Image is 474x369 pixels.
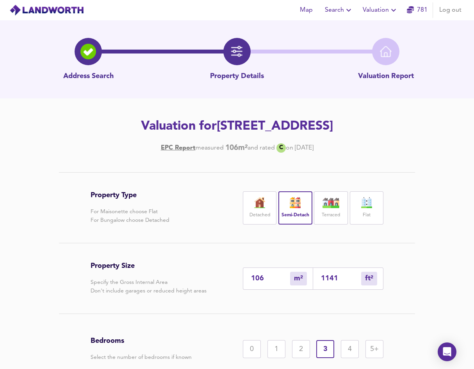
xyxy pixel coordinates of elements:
img: house-icon [250,197,269,208]
div: and rated [248,144,275,152]
div: m² [290,272,307,285]
div: 5+ [365,340,383,358]
p: Address Search [63,71,114,82]
div: measured [196,144,224,152]
input: Enter sqm [251,275,290,283]
button: Search [322,2,356,18]
div: 0 [243,340,261,358]
span: Search [325,5,353,16]
div: Detached [243,191,276,225]
img: house-icon [321,197,341,208]
div: Semi-Detach [278,191,312,225]
input: Sqft [321,275,361,283]
span: Log out [439,5,462,16]
h3: Property Size [91,262,207,270]
a: 781 [407,5,428,16]
button: Map [294,2,319,18]
div: 3 [316,340,334,358]
img: logo [9,4,84,16]
span: Map [297,5,315,16]
button: Log out [436,2,465,18]
h2: Valuation for [STREET_ADDRESS] [16,118,458,135]
p: For Maisonette choose Flat For Bungalow choose Detached [91,207,169,225]
span: Valuation [363,5,398,16]
button: 781 [405,2,429,18]
img: house-icon [285,197,305,208]
img: filter-icon [231,46,243,57]
div: on [286,144,293,152]
div: 1 [267,340,285,358]
h3: Property Type [91,191,169,200]
img: home-icon [380,46,392,57]
div: C [276,143,286,153]
img: search-icon [80,44,96,59]
a: EPC Report [161,144,196,152]
img: flat-icon [357,197,376,208]
button: Valuation [360,2,401,18]
p: Select the number of bedrooms if known [91,353,192,362]
div: 2 [292,340,310,358]
div: [DATE] [161,143,314,153]
div: m² [361,272,377,285]
h3: Bedrooms [91,337,192,345]
p: Specify the Gross Internal Area Don't include garages or reduced height areas [91,278,207,295]
div: Terraced [314,191,347,225]
b: 106 m² [225,144,248,152]
div: Open Intercom Messenger [438,342,456,361]
p: Property Details [210,71,264,82]
p: Valuation Report [358,71,414,82]
label: Detached [249,210,270,220]
label: Semi-Detach [282,210,309,220]
label: Flat [363,210,371,220]
label: Terraced [322,210,340,220]
div: 4 [341,340,359,358]
div: Flat [350,191,383,225]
